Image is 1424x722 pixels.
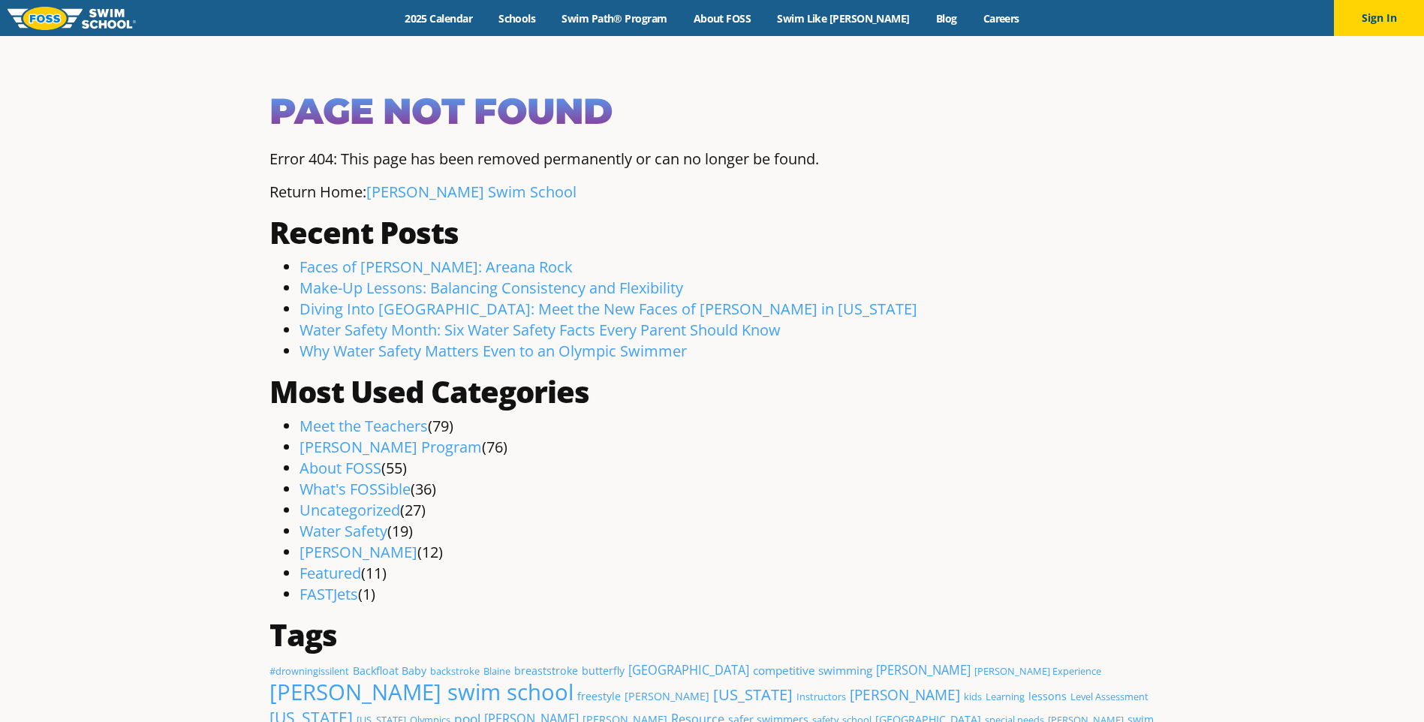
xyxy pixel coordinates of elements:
p: Error 404: This page has been removed permanently or can no longer be found. [269,149,1155,170]
a: Why Water Safety Matters Even to an Olympic Swimmer [300,341,687,361]
a: About FOSS [680,11,764,26]
a: kids (2 items) [964,690,982,703]
li: (55) [300,458,1155,479]
a: foss swim school (75 items) [269,677,574,707]
a: Faces of [PERSON_NAME]: Areana Rock [300,257,573,277]
a: Jon Foss (9 items) [850,685,960,705]
li: (19) [300,521,1155,542]
a: freestyle (3 items) [577,689,621,703]
p: Return Home: [269,182,1155,203]
a: butterfly (3 items) [582,663,625,678]
a: Illinois (12 items) [713,684,793,705]
a: Instructors (2 items) [796,690,846,703]
h2: Most Used Categories [269,374,1155,410]
a: About FOSS [300,458,381,478]
li: (12) [300,542,1155,563]
li: (27) [300,500,1155,521]
h2: Tags [269,617,1155,653]
a: What's FOSSible [300,479,411,499]
a: Uncategorized [300,500,400,520]
a: Gretchen Hegener Rech (3 items) [625,689,709,703]
img: FOSS Swim School Logo [8,7,136,30]
h1: Page Not Found [269,89,1155,134]
a: Swim Like [PERSON_NAME] [764,11,923,26]
a: lessons (3 items) [1028,689,1067,703]
li: (79) [300,416,1155,437]
li: (76) [300,437,1155,458]
a: FOSS (5 items) [876,662,971,678]
a: breaststroke (3 items) [514,663,578,678]
a: Featured [300,563,361,583]
a: Level Assessment (2 items) [1070,690,1149,703]
a: FASTJets [300,584,358,604]
a: Schools [486,11,549,26]
a: Blog [923,11,970,26]
a: Backfloat Baby (3 items) [353,663,426,678]
a: Water Safety [300,521,387,541]
a: Swim Path® Program [549,11,680,26]
a: Careers [970,11,1032,26]
li: (36) [300,479,1155,500]
a: Blaine (2 items) [483,664,510,678]
a: Make-Up Lessons: Balancing Consistency and Flexibility [300,278,683,298]
a: FOSS Experience (2 items) [974,664,1101,678]
a: [PERSON_NAME] Program [300,437,482,457]
a: Meet the Teachers [300,416,428,436]
h2: Recent Posts [269,215,1155,251]
a: competitive swimming (4 items) [753,663,872,678]
a: Learning (2 items) [986,690,1025,703]
a: [PERSON_NAME] [300,542,417,562]
a: #drowningissilent (2 items) [269,664,349,678]
a: Diving Into [GEOGRAPHIC_DATA]: Meet the New Faces of [PERSON_NAME] in [US_STATE] [300,299,917,319]
a: 2025 Calendar [392,11,486,26]
li: (11) [300,563,1155,584]
a: Water Safety Month: Six Water Safety Facts Every Parent Should Know [300,320,781,340]
a: [PERSON_NAME] Swim School [366,182,577,202]
a: Chicago (5 items) [628,662,749,678]
a: backstroke (2 items) [430,664,480,678]
li: (1) [300,584,1155,605]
